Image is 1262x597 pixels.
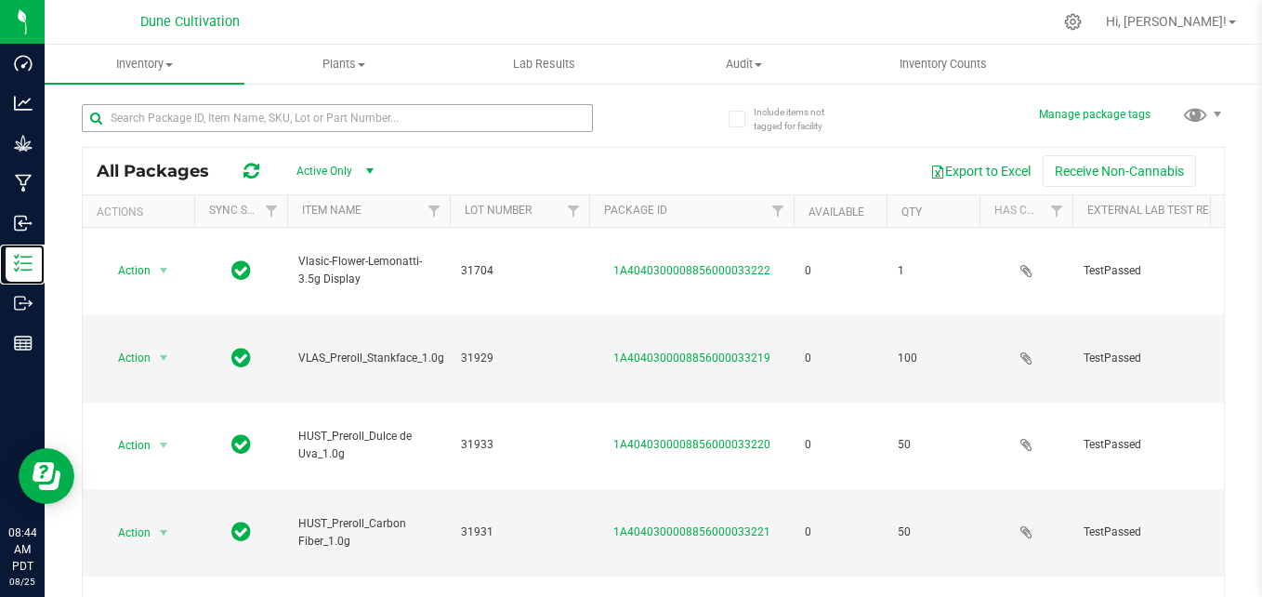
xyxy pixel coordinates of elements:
span: 0 [805,262,875,280]
span: 50 [898,524,968,541]
span: Action [101,432,151,458]
a: Inventory Counts [844,45,1044,84]
span: Inventory Counts [874,56,1012,73]
span: HUST_Preroll_Dulce de Uva_1.0g [298,428,439,463]
inline-svg: Reports [14,334,33,352]
a: Sync Status [209,204,281,217]
span: All Packages [97,161,228,181]
inline-svg: Dashboard [14,54,33,73]
span: select [152,345,176,371]
a: 1A4040300008856000033220 [613,438,770,451]
span: 31929 [461,350,578,367]
input: Search Package ID, Item Name, SKU, Lot or Part Number... [82,104,593,132]
span: select [152,432,176,458]
a: Filter [419,195,450,227]
span: Plants [245,56,443,73]
inline-svg: Inbound [14,214,33,232]
span: In Sync [231,431,251,458]
a: Filter [256,195,287,227]
div: Actions [97,206,187,219]
th: Has COA [979,195,1072,228]
span: 50 [898,436,968,454]
span: In Sync [231,258,251,284]
a: Audit [644,45,844,84]
a: Filter [763,195,794,227]
p: 08:44 AM PDT [8,524,36,575]
span: Audit [645,56,843,73]
span: 100 [898,350,968,367]
a: 1A4040300008856000033221 [613,525,770,538]
button: Export to Excel [918,155,1043,187]
button: Receive Non-Cannabis [1043,155,1196,187]
a: 1A4040300008856000033219 [613,352,770,365]
span: 0 [805,436,875,454]
a: Qty [901,206,922,219]
span: TestPassed [1084,350,1247,367]
span: select [152,258,176,284]
iframe: Resource center [19,448,74,504]
span: Vlasic-Flower-Lemonatti-3.5g Display [298,253,439,288]
span: 31931 [461,524,578,541]
a: Available [808,206,864,219]
span: Hi, [PERSON_NAME]! [1106,14,1227,29]
span: TestPassed [1084,436,1247,454]
span: TestPassed [1084,524,1247,541]
a: Inventory [45,45,244,84]
div: Manage settings [1061,13,1085,31]
span: select [152,520,176,546]
p: 08/25 [8,575,36,589]
span: Action [101,345,151,371]
span: Action [101,258,151,284]
a: Item Name [302,204,362,217]
span: Dune Cultivation [140,14,240,30]
inline-svg: Inventory [14,254,33,272]
span: VLAS_Preroll_Stankface_1.0g [298,350,444,367]
a: 1A4040300008856000033222 [613,264,770,277]
span: 1 [898,262,968,280]
span: 31933 [461,436,578,454]
span: In Sync [231,345,251,371]
a: Plants [244,45,444,84]
a: Lab Results [444,45,644,84]
a: Lot Number [465,204,532,217]
inline-svg: Manufacturing [14,174,33,192]
span: Inventory [45,56,244,73]
span: 0 [805,350,875,367]
a: Package ID [604,204,667,217]
a: Filter [1042,195,1072,227]
button: Manage package tags [1039,107,1150,123]
span: HUST_Preroll_Carbon Fiber_1.0g [298,515,439,551]
span: 0 [805,524,875,541]
a: Filter [559,195,589,227]
span: In Sync [231,519,251,545]
span: TestPassed [1084,262,1247,280]
span: Include items not tagged for facility [754,105,847,133]
span: Lab Results [488,56,600,73]
span: Action [101,520,151,546]
inline-svg: Outbound [14,294,33,312]
a: External Lab Test Result [1087,204,1233,217]
span: 31704 [461,262,578,280]
inline-svg: Analytics [14,94,33,113]
inline-svg: Grow [14,134,33,153]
